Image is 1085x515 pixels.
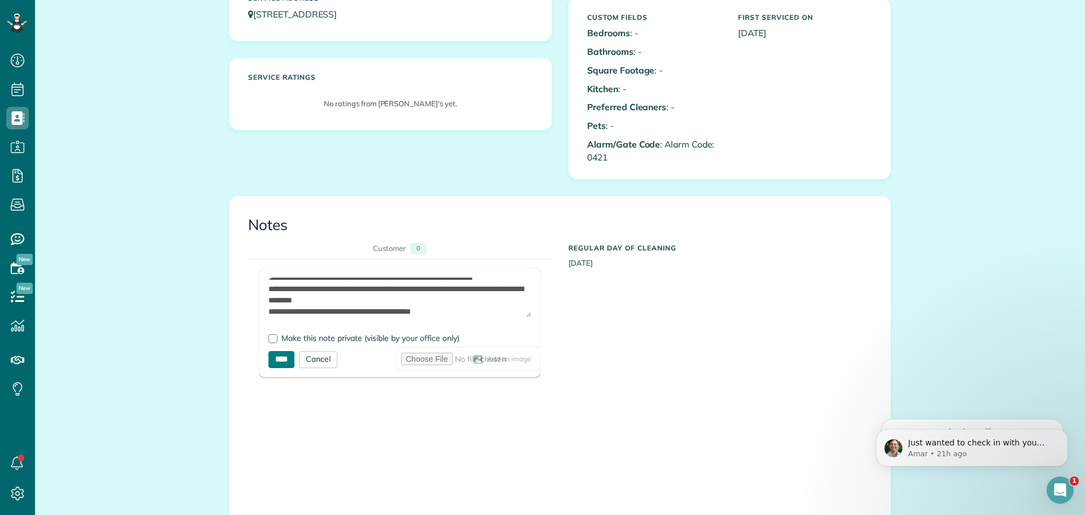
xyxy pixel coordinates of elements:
p: : Alarm Code: 0421 [587,138,721,164]
span: Make this note private (visible by your office only) [281,333,459,343]
div: [DATE] [560,239,880,268]
h5: Custom Fields [587,14,721,21]
div: Customer [373,243,406,254]
p: : - [587,83,721,96]
a: [STREET_ADDRESS] [248,8,348,20]
p: : - [587,119,721,132]
b: Square Footage [587,64,654,76]
span: New [16,254,33,265]
div: 0 [410,243,427,254]
p: : - [587,27,721,40]
b: Bedrooms [587,27,630,38]
b: Pets [587,120,606,131]
iframe: Intercom live chat [1047,477,1074,504]
span: 1 [1070,477,1079,486]
p: [DATE] [738,27,872,40]
span: New [16,283,33,294]
b: Alarm/Gate Code [587,139,660,150]
b: Kitchen [587,83,618,94]
iframe: Intercom notifications message [859,405,1085,484]
div: Cancel [299,351,337,368]
h3: Notes [248,217,872,233]
p: : - [587,101,721,114]
b: Bathrooms [587,46,633,57]
h5: First Serviced On [738,14,872,21]
h5: Service ratings [248,73,533,81]
h5: Regular day of cleaning [568,244,872,252]
p: No ratings from [PERSON_NAME]'s yet. [254,98,527,109]
b: Preferred Cleaners [587,101,666,112]
p: : - [587,45,721,58]
p: : - [587,64,721,77]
